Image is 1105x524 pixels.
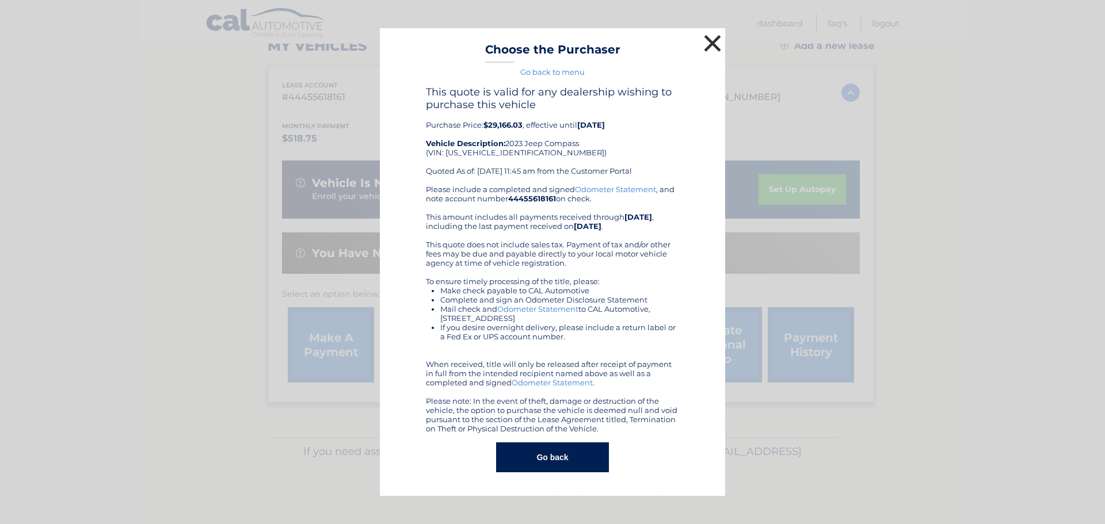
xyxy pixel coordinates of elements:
[483,120,523,129] b: $29,166.03
[426,86,679,111] h4: This quote is valid for any dealership wishing to purchase this vehicle
[512,378,593,387] a: Odometer Statement
[426,86,679,185] div: Purchase Price: , effective until 2023 Jeep Compass (VIN: [US_VEHICLE_IDENTIFICATION_NUMBER]) Quo...
[440,295,679,304] li: Complete and sign an Odometer Disclosure Statement
[624,212,652,221] b: [DATE]
[496,442,608,472] button: Go back
[701,32,724,55] button: ×
[520,67,585,77] a: Go back to menu
[508,194,556,203] b: 44455618161
[426,139,505,148] strong: Vehicle Description:
[497,304,578,313] a: Odometer Statement
[426,185,679,433] div: Please include a completed and signed , and note account number on check. This amount includes al...
[440,304,679,323] li: Mail check and to CAL Automotive, [STREET_ADDRESS]
[440,323,679,341] li: If you desire overnight delivery, please include a return label or a Fed Ex or UPS account number.
[577,120,605,129] b: [DATE]
[485,43,620,63] h3: Choose the Purchaser
[574,221,601,231] b: [DATE]
[440,286,679,295] li: Make check payable to CAL Automotive
[575,185,656,194] a: Odometer Statement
